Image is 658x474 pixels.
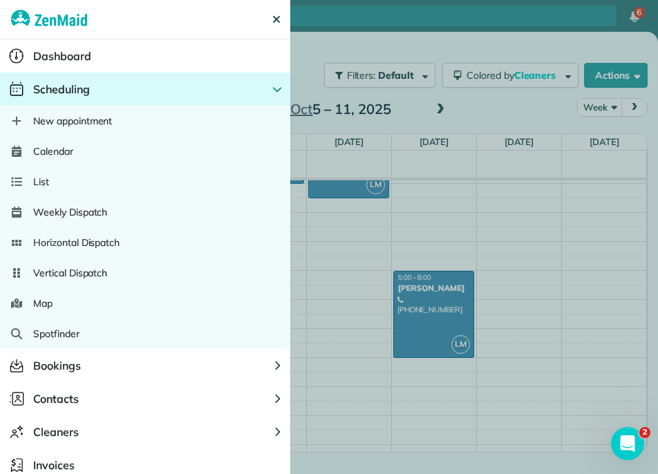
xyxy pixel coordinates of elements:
[33,327,79,341] span: Spotfinder
[33,357,81,374] span: Bookings
[33,205,107,219] span: Weekly Dispatch
[33,144,73,158] span: Calendar
[639,427,650,438] span: 2
[33,457,75,473] span: Invoices
[611,427,644,460] iframe: Intercom live chat
[33,175,49,189] span: List
[33,296,53,310] span: Map
[33,48,91,64] span: Dashboard
[33,266,107,280] span: Vertical Dispatch
[33,114,112,128] span: New appointment
[33,81,90,97] span: Scheduling
[33,236,120,249] span: Horizontal Dispatch
[33,390,79,407] span: Contacts
[33,424,79,440] span: Cleaners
